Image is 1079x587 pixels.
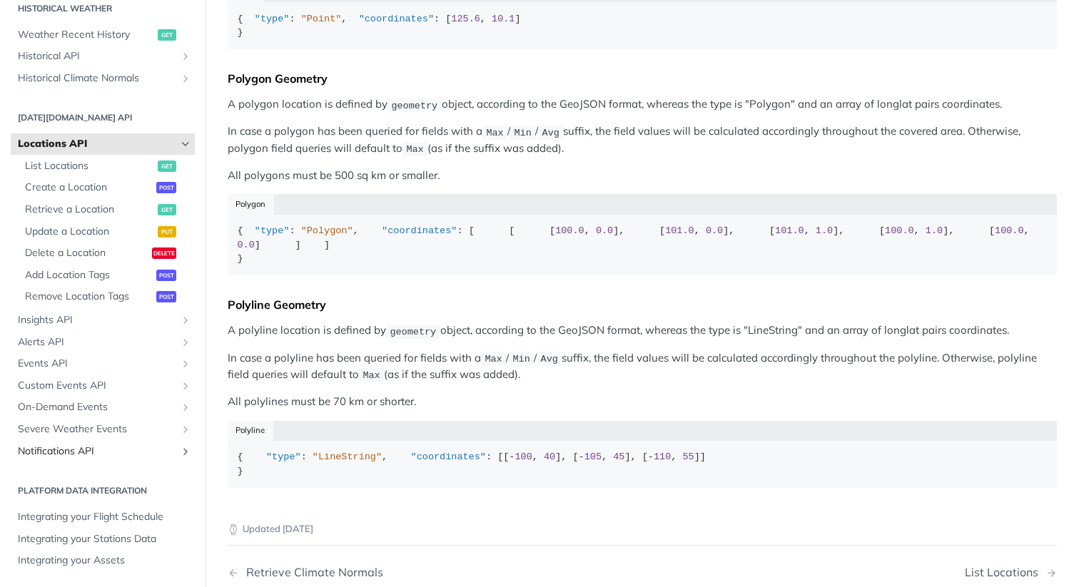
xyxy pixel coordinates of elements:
a: Integrating your Stations Data [11,529,195,550]
span: Avg [541,354,558,364]
span: 0.0 [238,240,255,250]
span: geometry [390,326,436,337]
a: Insights APIShow subpages for Insights API [11,310,195,331]
span: 45 [613,451,624,462]
button: Show subpages for Insights API [180,315,191,326]
span: 100.0 [885,225,914,236]
span: Max [485,354,502,364]
a: Retrieve a Locationget [18,199,195,220]
span: "coordinates" [359,14,434,24]
p: In case a polygon has been queried for fields with a / / suffix, the field values will be calcula... [228,123,1057,157]
a: Update a Locationput [18,221,195,243]
a: Alerts APIShow subpages for Alerts API [11,332,195,353]
a: Integrating your Assets [11,550,195,571]
a: Severe Weather EventsShow subpages for Severe Weather Events [11,419,195,440]
p: In case a polyline has been queried for fields with a / / suffix, the field values will be calcul... [228,350,1057,384]
span: 55 [683,451,694,462]
a: Previous Page: Retrieve Climate Normals [228,566,583,579]
span: 110 [654,451,671,462]
a: Weather Recent Historyget [11,24,195,46]
span: put [158,226,176,238]
span: 101.0 [775,225,804,236]
span: 40 [544,451,555,462]
span: Add Location Tags [25,268,153,282]
h2: Platform DATA integration [11,484,195,497]
span: get [158,160,176,172]
span: Integrating your Flight Schedule [18,510,191,524]
a: Notifications APIShow subpages for Notifications API [11,441,195,462]
button: Show subpages for Notifications API [180,446,191,457]
button: Show subpages for Alerts API [180,337,191,348]
button: Show subpages for Historical API [180,51,191,62]
div: { : , : [[ , ], [ , ], [ , ]] } [238,450,1048,478]
p: All polylines must be 70 km or shorter. [228,394,1057,410]
p: Updated [DATE] [228,522,1057,536]
span: 100.0 [995,225,1024,236]
span: Historical Climate Normals [18,71,176,86]
span: Max [363,370,380,381]
span: Severe Weather Events [18,422,176,437]
span: "type" [255,225,290,236]
a: Historical Climate NormalsShow subpages for Historical Climate Normals [11,68,195,89]
a: On-Demand EventsShow subpages for On-Demand Events [11,397,195,418]
button: Show subpages for Historical Climate Normals [180,73,191,84]
span: Notifications API [18,444,176,459]
span: 0.0 [596,225,613,236]
span: - [509,451,515,462]
span: "Point" [301,14,342,24]
a: Locations APIHide subpages for Locations API [11,133,195,155]
a: Events APIShow subpages for Events API [11,353,195,374]
div: Retrieve Climate Normals [239,566,383,579]
span: "LineString" [313,451,382,462]
span: Max [406,144,423,155]
span: post [156,270,176,281]
span: "type" [255,14,290,24]
span: Create a Location [25,180,153,195]
span: 125.6 [451,14,480,24]
span: Remove Location Tags [25,290,153,304]
span: 105 [584,451,602,462]
span: Alerts API [18,335,176,349]
a: Historical APIShow subpages for Historical API [11,46,195,67]
span: geometry [391,100,437,111]
span: "Polygon" [301,225,353,236]
div: Polygon Geometry [228,71,1057,86]
span: 1.0 [816,225,833,236]
span: On-Demand Events [18,400,176,414]
span: delete [152,247,176,259]
span: Avg [542,127,559,138]
span: 100 [515,451,532,462]
span: 10.1 [492,14,515,24]
span: post [156,182,176,193]
h2: [DATE][DOMAIN_NAME] API [11,111,195,124]
button: Show subpages for Events API [180,358,191,369]
span: Locations API [18,137,176,151]
h2: Historical Weather [11,2,195,15]
span: get [158,29,176,41]
span: Integrating your Stations Data [18,532,191,546]
span: Integrating your Assets [18,553,191,568]
span: Update a Location [25,225,154,239]
button: Show subpages for On-Demand Events [180,402,191,413]
span: Events API [18,357,176,371]
span: Min [512,354,530,364]
span: Historical API [18,49,176,63]
span: 1.0 [926,225,943,236]
span: 100.0 [555,225,584,236]
p: A polygon location is defined by object, according to the GeoJSON format, whereas the type is "Po... [228,96,1057,113]
span: Insights API [18,313,176,327]
span: Custom Events API [18,379,176,393]
div: Polyline Geometry [228,297,1057,312]
p: A polyline location is defined by object, according to the GeoJSON format, whereas the type is "L... [228,322,1057,339]
span: 0.0 [706,225,723,236]
a: Next Page: List Locations [965,566,1057,579]
button: Show subpages for Custom Events API [180,380,191,392]
span: "type" [266,451,301,462]
span: Weather Recent History [18,28,154,42]
span: Retrieve a Location [25,203,154,217]
div: List Locations [965,566,1045,579]
button: Show subpages for Severe Weather Events [180,424,191,435]
a: List Locationsget [18,155,195,177]
a: Add Location Tagspost [18,265,195,286]
p: All polygons must be 500 sq km or smaller. [228,168,1057,184]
